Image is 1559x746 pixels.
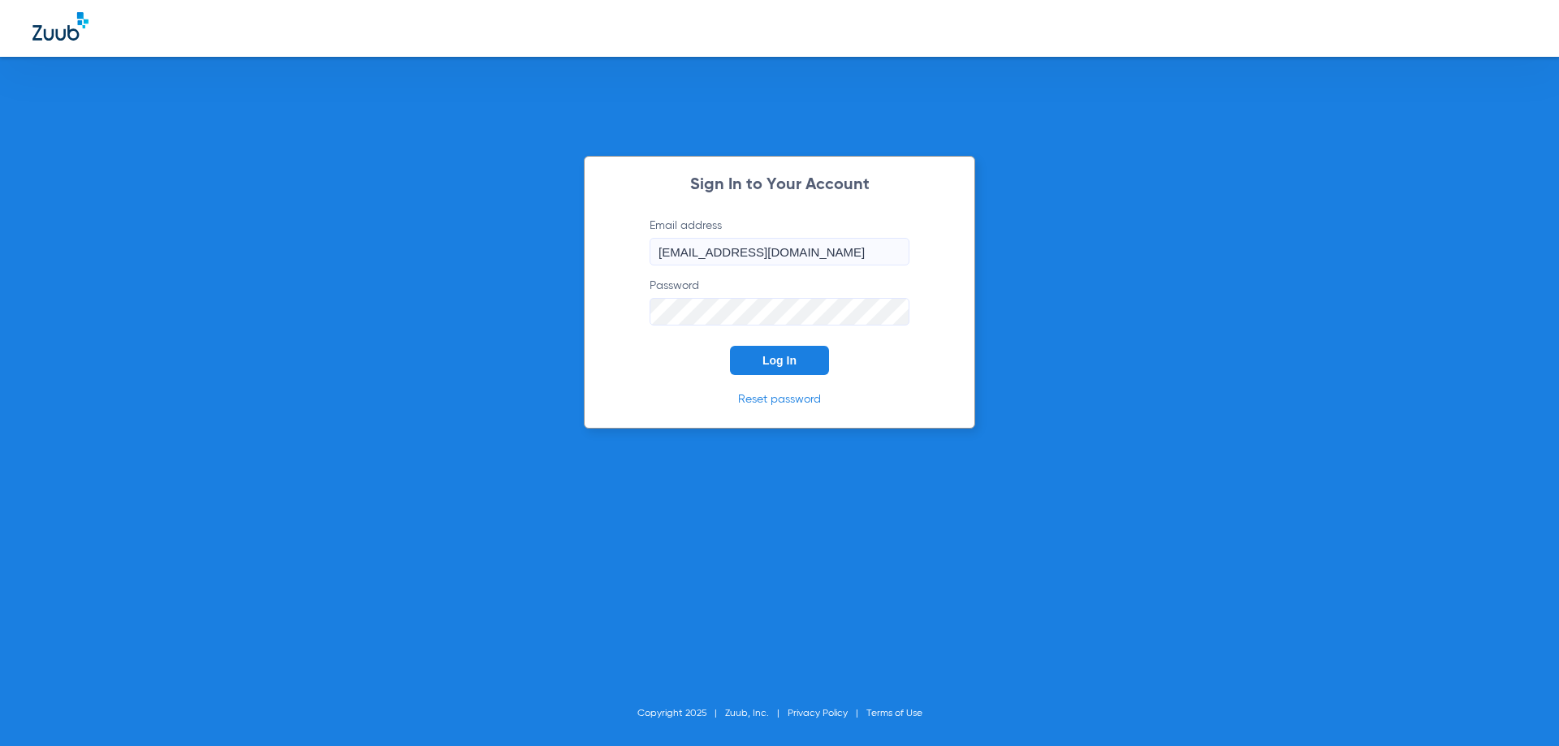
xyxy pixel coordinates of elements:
[725,705,788,722] li: Zuub, Inc.
[762,354,797,367] span: Log In
[730,346,829,375] button: Log In
[866,709,922,718] a: Terms of Use
[625,177,934,193] h2: Sign In to Your Account
[32,12,89,41] img: Zuub Logo
[650,278,909,326] label: Password
[650,238,909,265] input: Email address
[788,709,848,718] a: Privacy Policy
[650,298,909,326] input: Password
[650,218,909,265] label: Email address
[637,705,725,722] li: Copyright 2025
[738,394,821,405] a: Reset password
